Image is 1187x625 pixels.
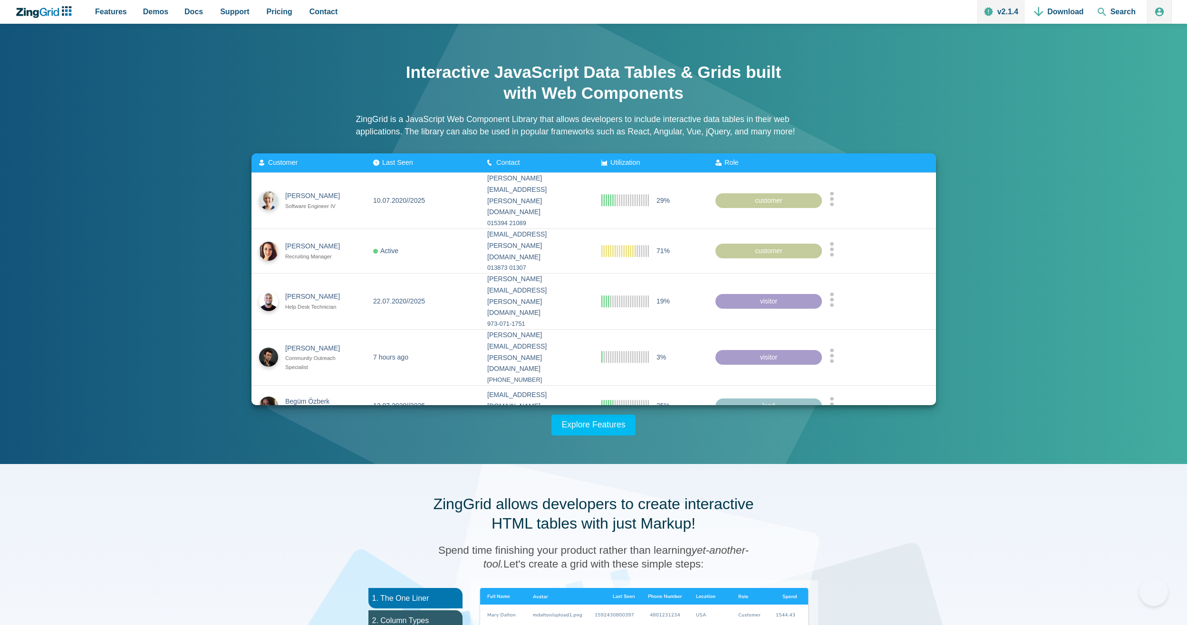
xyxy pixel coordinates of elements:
p: ZingGrid is a JavaScript Web Component Library that allows developers to include interactive data... [356,113,831,138]
span: Docs [184,5,203,18]
span: Demos [143,5,168,18]
h3: Spend time finishing your product rather than learning Let's create a grid with these simple steps: [427,543,760,571]
a: Explore Features [551,415,636,436]
h2: ZingGrid allows developers to create interactive HTML tables with just Markup! [427,494,760,534]
span: Contact [309,5,338,18]
span: Features [95,5,127,18]
li: 1. The One Liner [368,588,463,608]
span: Pricing [267,5,292,18]
a: ZingChart Logo. Click to return to the homepage [15,6,77,18]
iframe: Toggle Customer Support [1139,578,1168,606]
h1: Interactive JavaScript Data Tables & Grids built with Web Components [404,62,784,104]
span: Support [220,5,249,18]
